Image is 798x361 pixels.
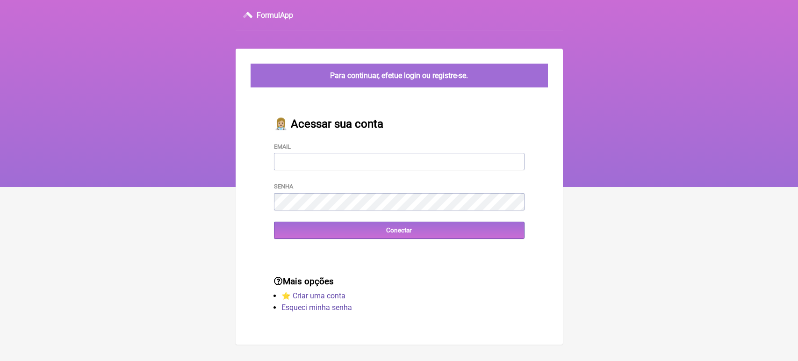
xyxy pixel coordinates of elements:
[274,183,293,190] label: Senha
[274,143,291,150] label: Email
[274,117,525,130] h2: 👩🏼‍⚕️ Acessar sua conta
[281,291,345,300] a: ⭐️ Criar uma conta
[281,303,352,312] a: Esqueci minha senha
[257,11,293,20] h3: FormulApp
[274,222,525,239] input: Conectar
[251,64,548,87] div: Para continuar, efetue login ou registre-se.
[274,276,525,287] h3: Mais opções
